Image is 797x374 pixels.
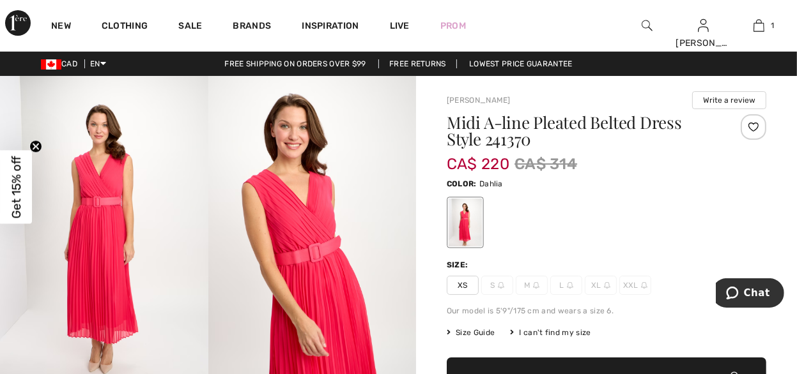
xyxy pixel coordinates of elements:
[698,19,709,31] a: Sign In
[481,276,513,295] span: S
[447,96,511,105] a: [PERSON_NAME]
[604,282,610,288] img: ring-m.svg
[5,10,31,36] img: 1ère Avenue
[771,20,774,31] span: 1
[498,282,504,288] img: ring-m.svg
[447,305,766,317] div: Our model is 5'9"/175 cm and wears a size 6.
[732,18,786,33] a: 1
[619,276,651,295] span: XXL
[447,114,713,147] h1: Midi A-line Pleated Belted Dress Style 241370
[51,20,71,34] a: New
[378,59,457,68] a: Free Returns
[716,278,784,310] iframe: Opens a widget where you can chat to one of our agents
[41,59,61,70] img: Canadian Dollar
[178,20,202,34] a: Sale
[515,153,577,176] span: CA$ 314
[479,179,503,188] span: Dahlia
[698,18,709,33] img: My Info
[102,20,148,34] a: Clothing
[516,276,548,295] span: M
[510,327,591,338] div: I can't find my size
[90,59,106,68] span: EN
[447,276,479,295] span: XS
[447,327,495,338] span: Size Guide
[641,282,647,288] img: ring-m.svg
[533,282,539,288] img: ring-m.svg
[567,282,573,288] img: ring-m.svg
[447,179,477,188] span: Color:
[459,59,583,68] a: Lowest Price Guarantee
[676,36,730,50] div: [PERSON_NAME]
[440,19,466,33] a: Prom
[449,198,482,246] div: Dahlia
[233,20,272,34] a: Brands
[29,140,42,153] button: Close teaser
[447,259,471,271] div: Size:
[550,276,582,295] span: L
[692,91,766,109] button: Write a review
[585,276,617,295] span: XL
[302,20,359,34] span: Inspiration
[214,59,376,68] a: Free shipping on orders over $99
[390,19,410,33] a: Live
[9,156,24,218] span: Get 15% off
[447,142,509,173] span: CA$ 220
[642,18,653,33] img: search the website
[41,59,82,68] span: CAD
[754,18,764,33] img: My Bag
